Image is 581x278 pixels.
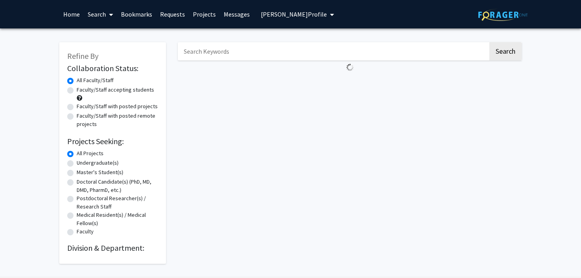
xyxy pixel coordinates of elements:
a: Requests [156,0,189,28]
span: Refine By [67,51,98,61]
img: Loading [343,60,357,74]
h2: Projects Seeking: [67,137,158,146]
a: Search [84,0,117,28]
h2: Division & Department: [67,243,158,253]
label: All Faculty/Staff [77,76,113,85]
label: Master's Student(s) [77,168,123,177]
label: Faculty [77,227,94,236]
a: Home [59,0,84,28]
label: Doctoral Candidate(s) (PhD, MD, DMD, PharmD, etc.) [77,178,158,194]
label: Faculty/Staff with posted remote projects [77,112,158,128]
a: Bookmarks [117,0,156,28]
a: Projects [189,0,220,28]
button: Search [489,42,522,60]
input: Search Keywords [178,42,488,60]
label: Undergraduate(s) [77,159,119,167]
img: ForagerOne Logo [478,9,528,21]
label: All Projects [77,149,104,158]
label: Postdoctoral Researcher(s) / Research Staff [77,194,158,211]
span: [PERSON_NAME] Profile [261,10,327,18]
a: Messages [220,0,254,28]
label: Medical Resident(s) / Medical Fellow(s) [77,211,158,227]
h2: Collaboration Status: [67,64,158,73]
nav: Page navigation [178,74,522,92]
label: Faculty/Staff accepting students [77,86,154,94]
label: Faculty/Staff with posted projects [77,102,158,111]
